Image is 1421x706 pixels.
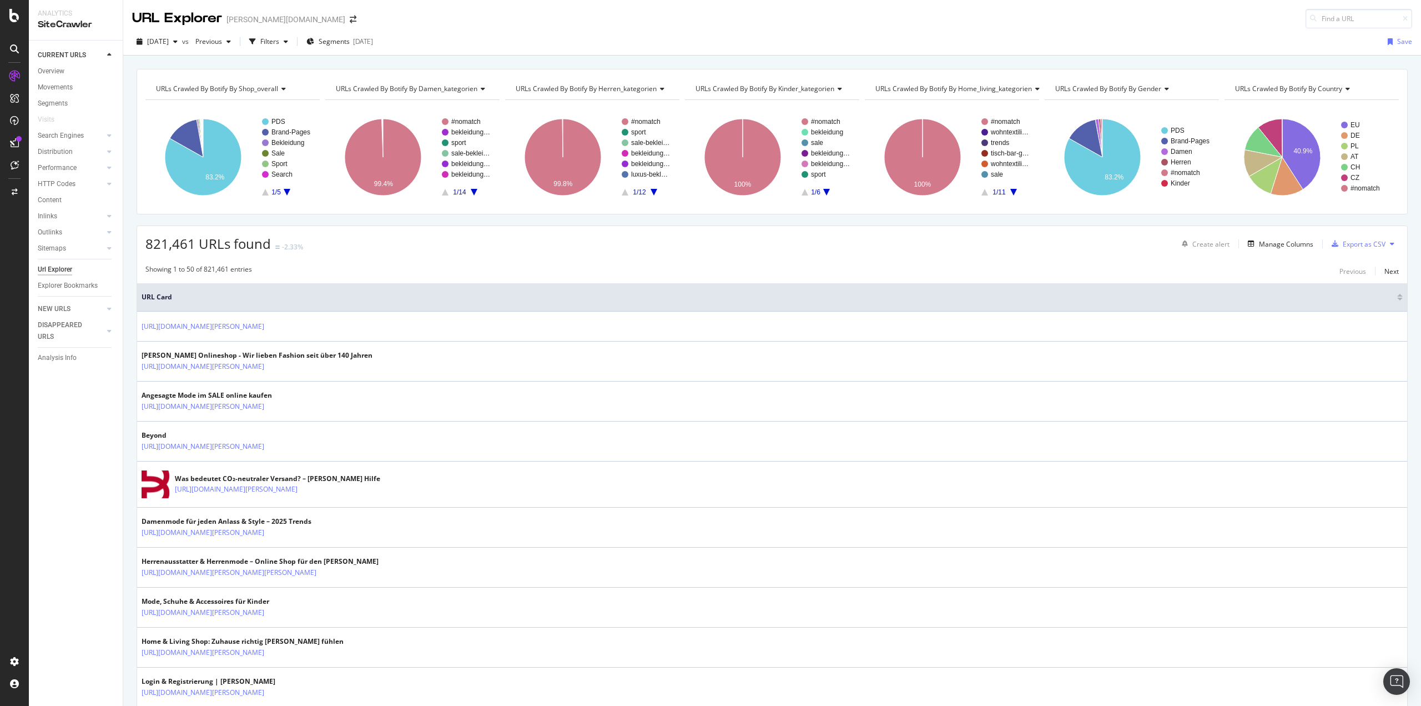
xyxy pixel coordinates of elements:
div: Overview [38,66,64,77]
svg: A chart. [325,109,500,206]
div: Url Explorer [38,264,72,276]
div: Manage Columns [1259,239,1313,249]
text: Herren [1171,158,1191,166]
h4: URLs Crawled By Botify By herren_kategorien [513,80,673,98]
div: Angesagte Mode im SALE online kaufen [142,390,313,400]
text: 83.2% [1105,173,1123,181]
a: [URL][DOMAIN_NAME][PERSON_NAME][PERSON_NAME] [142,567,316,578]
text: Kinder [1171,179,1190,187]
text: 1/14 [453,188,466,196]
text: bekleidung… [451,128,490,136]
text: bekleidung… [631,149,670,157]
text: 1/6 [811,188,820,196]
a: Overview [38,66,115,77]
a: NEW URLS [38,303,104,315]
a: [URL][DOMAIN_NAME][PERSON_NAME] [175,484,298,495]
button: Previous [191,33,235,51]
div: Showing 1 to 50 of 821,461 entries [145,264,252,278]
span: URLs Crawled By Botify By country [1235,84,1342,93]
text: EU [1351,121,1360,129]
text: #nomatch [811,118,840,126]
text: sport [451,139,466,147]
a: HTTP Codes [38,178,104,190]
text: luxus-bekl… [631,171,668,178]
div: Content [38,194,62,206]
span: URLs Crawled By Botify By home_living_kategorien [875,84,1032,93]
div: Search Engines [38,130,84,142]
text: tisch-bar-g… [991,149,1029,157]
div: Home & Living Shop: Zuhause richtig [PERSON_NAME] fühlen [142,637,344,647]
div: Mode, Schuhe & Accessoires für Kinder [142,597,313,607]
text: 100% [914,181,931,188]
button: Segments[DATE] [302,33,377,51]
div: Movements [38,82,73,93]
a: Analysis Info [38,352,115,364]
a: [URL][DOMAIN_NAME][PERSON_NAME] [142,527,264,538]
div: Was bedeutet CO₂-neutraler Versand? – [PERSON_NAME] Hilfe [175,474,380,484]
button: Create alert [1177,235,1229,253]
div: Save [1397,37,1412,46]
div: Distribution [38,146,73,158]
button: Next [1384,264,1399,278]
div: Login & Registrierung | [PERSON_NAME] [142,677,313,687]
h4: URLs Crawled By Botify By country [1233,80,1389,98]
a: Visits [38,114,65,126]
svg: A chart. [505,109,679,206]
svg: A chart. [685,109,859,206]
div: Next [1384,267,1399,276]
div: Visits [38,114,54,126]
span: URLs Crawled By Botify By gender [1055,84,1161,93]
button: Export as CSV [1327,235,1385,253]
h4: URLs Crawled By Botify By shop_overall [154,80,310,98]
text: 1/5 [271,188,281,196]
text: PDS [271,118,285,126]
text: sale-beklei… [631,139,669,147]
div: Outlinks [38,227,62,238]
text: bekleidung… [811,149,850,157]
a: [URL][DOMAIN_NAME][PERSON_NAME] [142,401,264,412]
text: 1/12 [633,188,646,196]
div: [DATE] [353,37,373,46]
span: 821,461 URLs found [145,234,271,253]
span: Previous [191,37,222,46]
text: bekleidung… [451,171,490,178]
div: SiteCrawler [38,18,114,31]
div: URL Explorer [132,9,222,28]
span: URLs Crawled By Botify By herren_kategorien [516,84,657,93]
text: CH [1351,163,1360,171]
div: Performance [38,162,77,174]
div: Segments [38,98,68,109]
div: Explorer Bookmarks [38,280,98,292]
h4: URLs Crawled By Botify By gender [1053,80,1209,98]
img: Equal [275,246,280,249]
div: Damenmode für jeden Anlass & Style – 2025 Trends [142,517,313,527]
text: Brand-Pages [271,128,310,136]
div: NEW URLS [38,303,70,315]
h4: URLs Crawled By Botify By home_living_kategorien [873,80,1049,98]
div: CURRENT URLS [38,49,86,61]
text: trends [991,139,1009,147]
text: 1/11 [992,188,1006,196]
div: HTTP Codes [38,178,75,190]
a: Distribution [38,146,104,158]
h4: URLs Crawled By Botify By damen_kategorien [334,80,494,98]
text: 40.9% [1293,147,1312,155]
a: [URL][DOMAIN_NAME][PERSON_NAME] [142,321,264,332]
span: URLs Crawled By Botify By shop_overall [156,84,278,93]
a: DISAPPEARED URLS [38,319,104,343]
text: AT [1351,153,1359,161]
div: A chart. [145,109,320,206]
div: DISAPPEARED URLS [38,319,94,343]
a: Search Engines [38,130,104,142]
span: URLs Crawled By Botify By damen_kategorien [336,84,477,93]
svg: A chart. [1225,109,1399,206]
svg: A chart. [1045,109,1219,206]
div: Beyond [142,430,313,440]
span: vs [182,37,191,46]
div: [PERSON_NAME][DOMAIN_NAME] [226,14,345,25]
button: [DATE] [132,33,182,51]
